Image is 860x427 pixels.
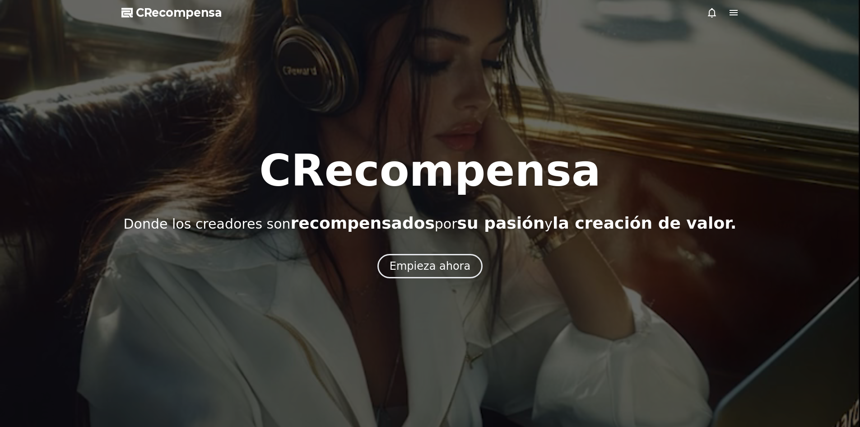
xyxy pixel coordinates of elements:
[553,214,736,232] font: la creación de valor.
[377,254,483,278] button: Empieza ahora
[457,214,545,232] font: su pasión
[544,216,553,232] font: y
[124,216,291,232] font: Donde los creadores son
[259,145,600,196] font: CRecompensa
[377,263,483,272] a: Empieza ahora
[435,216,457,232] font: por
[121,5,222,20] a: CRecompensa
[390,260,470,272] font: Empieza ahora
[136,6,222,19] font: CRecompensa
[291,214,435,232] font: recompensados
